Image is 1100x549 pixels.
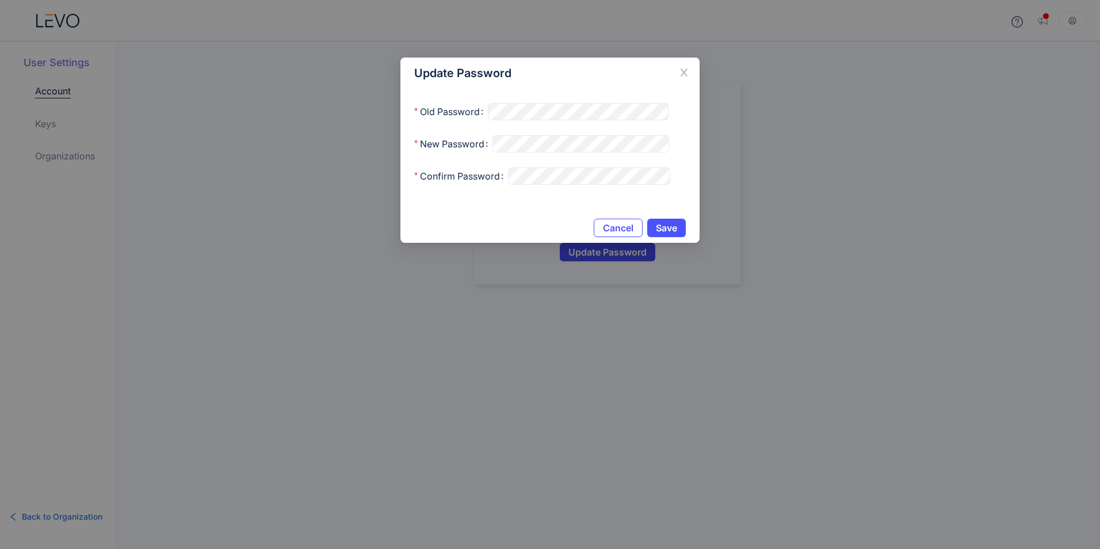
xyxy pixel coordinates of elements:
button: Save [647,219,686,237]
span: Save [656,223,677,233]
label: Confirm Password [414,167,508,185]
label: New Password [414,135,492,153]
input: New Password [492,135,669,152]
button: Cancel [594,219,643,237]
label: Old Password [414,102,488,121]
button: Close [669,58,700,89]
input: Old Password [488,103,669,120]
span: close [679,67,689,78]
span: Cancel [603,223,633,233]
input: Confirm Password [508,167,670,184]
div: Update Password [414,67,686,79]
